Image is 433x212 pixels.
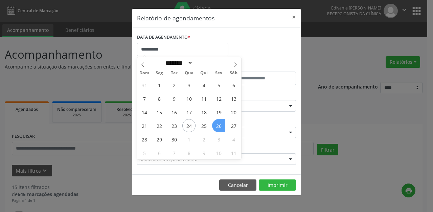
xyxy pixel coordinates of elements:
[227,133,240,146] span: Outubro 4, 2025
[227,92,240,105] span: Setembro 13, 2025
[197,105,210,119] span: Setembro 18, 2025
[197,146,210,159] span: Outubro 9, 2025
[212,78,225,92] span: Setembro 5, 2025
[211,71,226,75] span: Sex
[167,133,181,146] span: Setembro 30, 2025
[163,59,193,66] select: Month
[182,105,196,119] span: Setembro 17, 2025
[138,92,151,105] span: Setembro 7, 2025
[219,179,256,191] button: Cancelar
[193,59,215,66] input: Year
[182,119,196,132] span: Setembro 24, 2025
[197,78,210,92] span: Setembro 4, 2025
[167,78,181,92] span: Setembro 2, 2025
[153,146,166,159] span: Outubro 6, 2025
[138,133,151,146] span: Setembro 28, 2025
[152,71,167,75] span: Seg
[167,105,181,119] span: Setembro 16, 2025
[218,61,296,72] label: ATÉ
[139,156,198,163] span: Selecione um profissional
[227,146,240,159] span: Outubro 11, 2025
[182,78,196,92] span: Setembro 3, 2025
[182,146,196,159] span: Outubro 8, 2025
[212,146,225,159] span: Outubro 10, 2025
[212,92,225,105] span: Setembro 12, 2025
[227,119,240,132] span: Setembro 27, 2025
[137,32,190,43] label: DATA DE AGENDAMENTO
[138,119,151,132] span: Setembro 21, 2025
[167,71,182,75] span: Ter
[197,71,211,75] span: Qui
[137,71,152,75] span: Dom
[227,78,240,92] span: Setembro 6, 2025
[138,146,151,159] span: Outubro 5, 2025
[153,105,166,119] span: Setembro 15, 2025
[153,133,166,146] span: Setembro 29, 2025
[259,179,296,191] button: Imprimir
[138,105,151,119] span: Setembro 14, 2025
[197,133,210,146] span: Outubro 2, 2025
[153,119,166,132] span: Setembro 22, 2025
[227,105,240,119] span: Setembro 20, 2025
[153,78,166,92] span: Setembro 1, 2025
[167,119,181,132] span: Setembro 23, 2025
[182,92,196,105] span: Setembro 10, 2025
[138,78,151,92] span: Agosto 31, 2025
[167,146,181,159] span: Outubro 7, 2025
[182,133,196,146] span: Outubro 1, 2025
[197,92,210,105] span: Setembro 11, 2025
[197,119,210,132] span: Setembro 25, 2025
[137,14,214,22] h5: Relatório de agendamentos
[212,133,225,146] span: Outubro 3, 2025
[212,119,225,132] span: Setembro 26, 2025
[226,71,241,75] span: Sáb
[167,92,181,105] span: Setembro 9, 2025
[182,71,197,75] span: Qua
[287,9,301,25] button: Close
[212,105,225,119] span: Setembro 19, 2025
[153,92,166,105] span: Setembro 8, 2025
